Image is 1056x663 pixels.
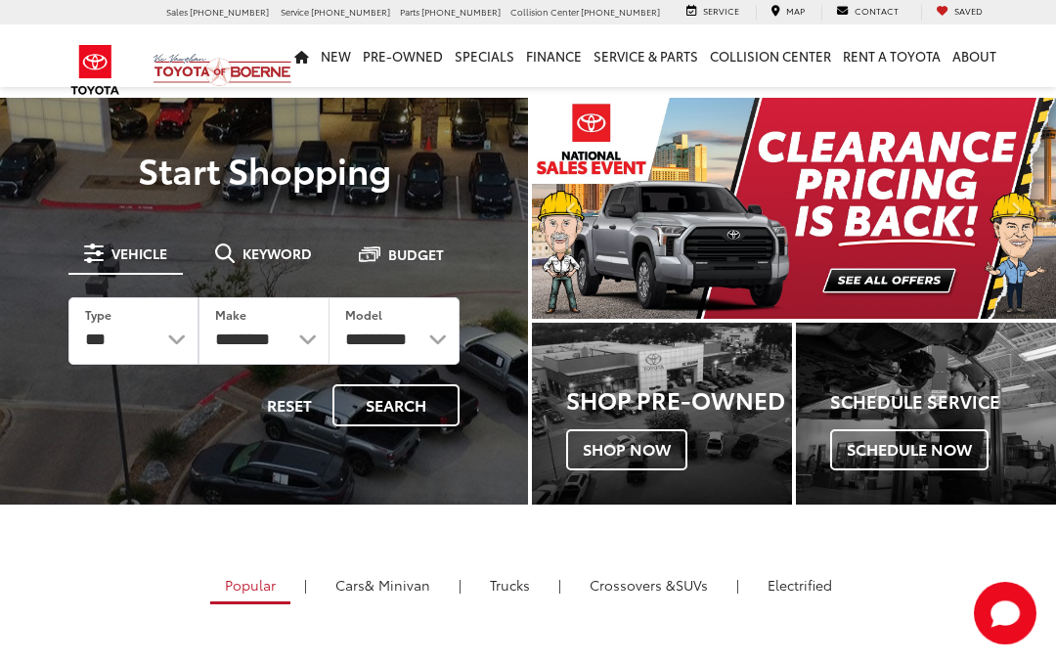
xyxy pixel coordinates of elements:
span: Service [703,4,739,17]
span: Collision Center [510,5,579,18]
a: Home [288,24,315,87]
a: Trucks [475,568,545,601]
a: Popular [210,568,290,604]
svg: Start Chat [974,582,1036,644]
a: Schedule Service Schedule Now [796,323,1056,505]
a: New [315,24,357,87]
a: Contact [821,5,913,21]
button: Click to view next picture. [978,137,1056,280]
a: About [946,24,1002,87]
span: Schedule Now [830,429,989,470]
section: Carousel section with vehicle pictures - may contain disclaimers. [532,98,1056,319]
a: Specials [449,24,520,87]
button: Click to view previous picture. [532,137,610,280]
span: Vehicle [111,246,167,260]
h3: Shop Pre-Owned [566,386,792,412]
span: Saved [954,4,983,17]
a: Electrified [753,568,847,601]
button: Toggle Chat Window [974,582,1036,644]
button: Search [332,384,460,426]
label: Type [85,306,111,323]
li: | [731,575,744,595]
span: [PHONE_NUMBER] [421,5,501,18]
span: Contact [855,4,899,17]
span: [PHONE_NUMBER] [190,5,269,18]
img: Vic Vaughan Toyota of Boerne [153,53,292,87]
div: Toyota [796,323,1056,505]
li: | [454,575,466,595]
span: Budget [388,247,444,261]
li: | [553,575,566,595]
label: Model [345,306,382,323]
a: Collision Center [704,24,837,87]
a: Map [756,5,819,21]
span: Service [281,5,309,18]
a: Finance [520,24,588,87]
a: Service & Parts: Opens in a new tab [588,24,704,87]
label: Make [215,306,246,323]
span: Sales [166,5,188,18]
span: Keyword [242,246,312,260]
span: Parts [400,5,419,18]
span: [PHONE_NUMBER] [581,5,660,18]
p: Start Shopping [41,150,487,189]
h4: Schedule Service [830,392,1056,412]
img: Clearance Pricing Is Back [532,98,1056,319]
button: Reset [250,384,329,426]
div: carousel slide number 1 of 2 [532,98,1056,319]
a: My Saved Vehicles [921,5,997,21]
img: Toyota [59,38,132,102]
span: Shop Now [566,429,687,470]
span: Map [786,4,805,17]
span: Crossovers & [590,575,676,595]
span: & Minivan [365,575,430,595]
a: Rent a Toyota [837,24,946,87]
a: SUVs [575,568,723,601]
a: Pre-Owned [357,24,449,87]
li: | [299,575,312,595]
a: Cars [321,568,445,601]
a: Service [672,5,754,21]
span: [PHONE_NUMBER] [311,5,390,18]
div: Toyota [532,323,792,505]
a: Shop Pre-Owned Shop Now [532,323,792,505]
